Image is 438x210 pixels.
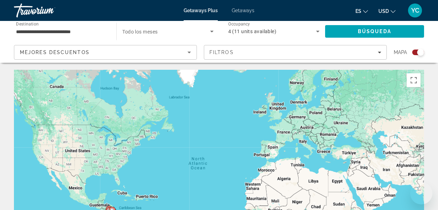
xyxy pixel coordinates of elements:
[410,182,432,204] iframe: Button to launch messaging window
[228,22,250,27] span: Occupancy
[355,6,368,16] button: Change language
[16,28,107,36] input: Select destination
[20,48,191,57] mat-select: Sort by
[20,50,90,55] span: Mejores descuentos
[378,8,389,14] span: USD
[394,47,407,57] span: Mapa
[411,7,419,14] span: YC
[406,3,424,18] button: User Menu
[232,8,254,13] a: Getaways
[122,29,157,35] span: Todo los meses
[407,73,421,87] button: Toggle fullscreen view
[358,29,391,34] span: Búsqueda
[184,8,218,13] a: Getaways Plus
[16,21,39,26] span: Destination
[14,1,84,20] a: Travorium
[325,25,424,38] button: Search
[355,8,361,14] span: es
[228,29,277,34] span: 4 (11 units available)
[378,6,395,16] button: Change currency
[209,50,234,55] span: Filtros
[204,45,387,60] button: Filters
